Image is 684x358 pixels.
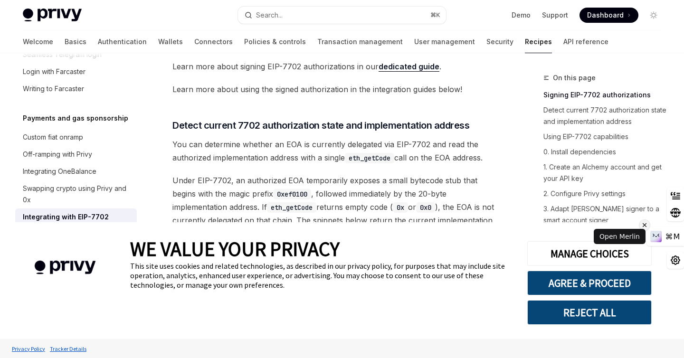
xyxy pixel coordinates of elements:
[172,174,500,240] span: Under EIP-7702, an authorized EOA temporarily exposes a small bytecode stub that begins with the ...
[543,186,669,201] a: 2. Configure Privy settings
[23,211,109,223] div: Integrating with EIP-7702
[15,63,137,80] a: Login with Farcaster
[527,271,652,295] button: AGREE & PROCEED
[543,87,669,103] a: Signing EIP-7702 authorizations
[317,30,403,53] a: Transaction management
[646,8,661,23] button: Toggle dark mode
[15,129,137,146] a: Custom fiat onramp
[527,300,652,325] button: REJECT ALL
[23,132,83,143] div: Custom fiat onramp
[244,30,306,53] a: Policies & controls
[267,202,316,213] code: eth_getCode
[563,30,608,53] a: API reference
[23,30,53,53] a: Welcome
[543,129,669,144] a: Using EIP-7702 capabilities
[486,30,513,53] a: Security
[172,60,500,73] span: Learn more about signing EIP-7702 authorizations in our .
[543,144,669,160] a: 0. Install dependencies
[273,189,311,199] code: 0xef0100
[23,83,84,94] div: Writing to Farcaster
[430,11,440,19] span: ⌘ K
[23,113,128,124] h5: Payments and gas sponsorship
[98,30,147,53] a: Authentication
[525,30,552,53] a: Recipes
[172,138,500,164] span: You can determine whether an EOA is currently delegated via EIP-7702 and read the authorized impl...
[542,10,568,20] a: Support
[15,80,137,97] a: Writing to Farcaster
[172,119,469,132] span: Detect current 7702 authorization state and implementation address
[23,183,131,206] div: Swapping crypto using Privy and 0x
[158,30,183,53] a: Wallets
[194,30,233,53] a: Connectors
[256,9,283,21] div: Search...
[345,153,394,163] code: eth_getCode
[543,103,669,129] a: Detect current 7702 authorization state and implementation address
[15,208,137,226] a: Integrating with EIP-7702
[9,340,47,357] a: Privacy Policy
[130,261,513,290] div: This site uses cookies and related technologies, as described in our privacy policy, for purposes...
[379,62,439,72] a: dedicated guide
[15,146,137,163] a: Off-ramping with Privy
[15,180,137,208] a: Swapping crypto using Privy and 0x
[65,30,86,53] a: Basics
[512,10,531,20] a: Demo
[238,7,446,24] button: Search...⌘K
[587,10,624,20] span: Dashboard
[527,241,652,266] button: MANAGE CHOICES
[393,202,408,213] code: 0x
[579,8,638,23] a: Dashboard
[23,66,85,77] div: Login with Farcaster
[23,166,96,177] div: Integrating OneBalance
[15,163,137,180] a: Integrating OneBalance
[23,149,92,160] div: Off-ramping with Privy
[130,236,340,261] span: WE VALUE YOUR PRIVACY
[543,160,669,186] a: 1. Create an Alchemy account and get your API key
[553,72,596,84] span: On this page
[414,30,475,53] a: User management
[543,201,669,228] a: 3. Adapt [PERSON_NAME] signer to a smart account signer
[23,9,82,22] img: light logo
[172,83,500,96] span: Learn more about using the signed authorization in the integration guides below!
[416,202,435,213] code: 0x0
[14,247,116,288] img: company logo
[47,340,89,357] a: Tracker Details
